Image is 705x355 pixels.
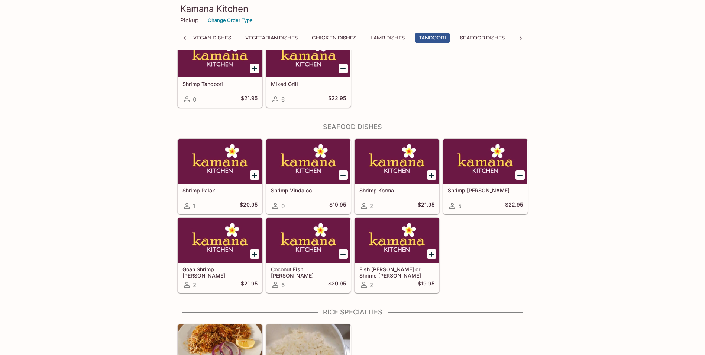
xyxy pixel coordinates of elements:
button: Add Coconut Fish Curry [339,249,348,259]
h3: Kamana Kitchen [180,3,525,15]
h5: $22.95 [505,201,523,210]
h4: Seafood Dishes [177,123,528,131]
span: 2 [193,281,196,288]
a: Goan Shrimp [PERSON_NAME]2$21.95 [178,218,262,293]
span: 5 [458,202,462,210]
h5: Shrimp Vindaloo [271,187,346,194]
a: Fish [PERSON_NAME] or Shrimp [PERSON_NAME]2$19.95 [355,218,439,293]
button: Seafood Dishes [456,33,509,43]
h5: Shrimp Palak [182,187,258,194]
h5: Shrimp Korma [359,187,434,194]
h4: Rice Specialties [177,308,528,316]
h5: $19.95 [418,280,434,289]
h5: $21.95 [418,201,434,210]
div: Shrimp Vindaloo [266,139,350,184]
h5: $21.95 [241,95,258,104]
div: Shrimp Tikka Masala [443,139,527,184]
button: Add Shrimp Vindaloo [339,170,348,180]
div: Shrimp Palak [178,139,262,184]
span: 0 [193,96,196,103]
a: Shrimp Palak1$20.95 [178,139,262,214]
h5: $20.95 [240,201,258,210]
h5: Shrimp Tandoori [182,81,258,87]
a: Shrimp [PERSON_NAME]5$22.95 [443,139,528,214]
h5: $22.95 [328,95,346,104]
span: 2 [370,202,373,210]
button: Add Shrimp Tandoori [250,64,259,73]
h5: Fish [PERSON_NAME] or Shrimp [PERSON_NAME] [359,266,434,278]
button: Lamb Dishes [366,33,409,43]
a: Coconut Fish [PERSON_NAME]6$20.95 [266,218,351,293]
button: Add Mixed Grill [339,64,348,73]
button: Add Shrimp Korma [427,170,436,180]
button: Add Goan Shrimp Curry [250,249,259,259]
h5: Goan Shrimp [PERSON_NAME] [182,266,258,278]
div: Shrimp Tandoori [178,33,262,77]
h5: $21.95 [241,280,258,289]
span: 6 [281,281,285,288]
span: 0 [281,202,285,210]
span: 6 [281,96,285,103]
button: Tandoori [415,33,450,43]
button: Add Fish Curry or Shrimp Curry [427,249,436,259]
a: Mixed Grill6$22.95 [266,32,351,108]
div: Goan Shrimp Curry [178,218,262,263]
h5: Mixed Grill [271,81,346,87]
h5: $20.95 [328,280,346,289]
div: Coconut Fish Curry [266,218,350,263]
div: Shrimp Korma [355,139,439,184]
button: Chicken Dishes [308,33,360,43]
h5: $19.95 [329,201,346,210]
h5: Coconut Fish [PERSON_NAME] [271,266,346,278]
h5: Shrimp [PERSON_NAME] [448,187,523,194]
p: Pickup [180,17,198,24]
a: Shrimp Vindaloo0$19.95 [266,139,351,214]
a: Shrimp Korma2$21.95 [355,139,439,214]
div: Mixed Grill [266,33,350,77]
div: Fish Curry or Shrimp Curry [355,218,439,263]
button: Vegetarian Dishes [241,33,302,43]
a: Shrimp Tandoori0$21.95 [178,32,262,108]
button: Add Shrimp Palak [250,170,259,180]
button: Vegan Dishes [189,33,235,43]
button: Change Order Type [204,15,256,26]
span: 2 [370,281,373,288]
button: Add Shrimp Tikka Masala [515,170,525,180]
span: 1 [193,202,195,210]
